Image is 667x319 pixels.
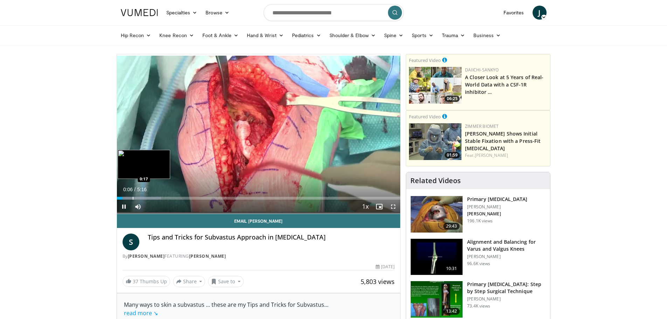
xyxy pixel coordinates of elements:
a: [PERSON_NAME] [475,152,508,158]
button: Save to [208,276,244,287]
a: Favorites [499,6,528,20]
img: 93c22cae-14d1-47f0-9e4a-a244e824b022.png.150x105_q85_crop-smart_upscale.jpg [409,67,461,104]
span: ... [124,301,328,317]
a: [PERSON_NAME] Shows Initial Stable Fixation with a Press-Fit [MEDICAL_DATA] [465,130,541,152]
span: 10:31 [443,265,460,272]
span: 01:59 [445,152,460,158]
a: 13:42 Primary [MEDICAL_DATA]: Step by Step Surgical Technique [PERSON_NAME] 73.4K views [410,281,546,318]
div: [DATE] [376,264,395,270]
a: Zimmer Biomet [465,123,499,129]
img: 38523_0000_3.png.150x105_q85_crop-smart_upscale.jpg [411,239,463,275]
button: Mute [131,200,145,214]
a: Knee Recon [155,28,198,42]
p: 96.6K views [467,261,490,266]
a: read more ↘ [124,309,158,317]
img: VuMedi Logo [121,9,158,16]
a: S [123,234,139,250]
a: Browse [201,6,234,20]
span: 37 [133,278,138,285]
small: Featured Video [409,57,441,63]
a: 10:31 Alignment and Balancing for Varus and Valgus Knees [PERSON_NAME] 96.6K views [410,238,546,276]
a: Hip Recon [117,28,155,42]
span: 13:42 [443,308,460,315]
a: Business [469,28,505,42]
p: [PERSON_NAME] [467,204,527,210]
a: [PERSON_NAME] [128,253,165,259]
img: oa8B-rsjN5HfbTbX5hMDoxOjB1O5lLKx_1.150x105_q85_crop-smart_upscale.jpg [411,281,463,318]
p: 73.4K views [467,303,490,309]
img: 297061_3.png.150x105_q85_crop-smart_upscale.jpg [411,196,463,233]
a: Foot & Ankle [198,28,243,42]
div: By FEATURING [123,253,395,259]
h4: Tips and Tricks for Subvastus Approach in [MEDICAL_DATA] [148,234,395,241]
button: Fullscreen [386,200,400,214]
p: [PERSON_NAME] [467,254,546,259]
span: 29:43 [443,223,460,230]
div: Many ways to skin a subvastus ... these are my Tips and Tricks for Subvastus [124,300,394,317]
span: 5:16 [137,187,147,192]
input: Search topics, interventions [264,4,404,21]
a: Daiichi-Sankyo [465,67,499,73]
a: Hand & Wrist [243,28,288,42]
div: Feat. [465,152,547,159]
a: Pediatrics [288,28,325,42]
button: Share [173,276,206,287]
button: Playback Rate [358,200,372,214]
button: Pause [117,200,131,214]
h3: Primary [MEDICAL_DATA]: Step by Step Surgical Technique [467,281,546,295]
span: / [134,187,136,192]
a: Trauma [438,28,470,42]
p: 196.1K views [467,218,493,224]
span: 06:25 [445,96,460,102]
p: [PERSON_NAME] [467,296,546,302]
small: Featured Video [409,113,441,120]
span: 0:06 [123,187,133,192]
a: A Closer Look at 5 Years of Real-World Data with a CSF-1R inhibitor … [465,74,543,95]
a: J [533,6,547,20]
button: Enable picture-in-picture mode [372,200,386,214]
a: 37 Thumbs Up [123,276,170,287]
a: Specialties [162,6,202,20]
h3: Primary [MEDICAL_DATA] [467,196,527,203]
a: Spine [380,28,408,42]
img: 6bc46ad6-b634-4876-a934-24d4e08d5fac.150x105_q85_crop-smart_upscale.jpg [409,123,461,160]
a: Sports [408,28,438,42]
a: [PERSON_NAME] [189,253,226,259]
a: 29:43 Primary [MEDICAL_DATA] [PERSON_NAME] [PERSON_NAME] 196.1K views [410,196,546,233]
a: Shoulder & Elbow [325,28,380,42]
a: Email [PERSON_NAME] [117,214,401,228]
span: 5,803 views [361,277,395,286]
img: image.jpeg [118,150,170,179]
p: [PERSON_NAME] [467,211,527,217]
h3: Alignment and Balancing for Varus and Valgus Knees [467,238,546,252]
video-js: Video Player [117,54,401,214]
a: 01:59 [409,123,461,160]
h4: Related Videos [410,176,461,185]
a: 06:25 [409,67,461,104]
div: Progress Bar [117,197,401,200]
